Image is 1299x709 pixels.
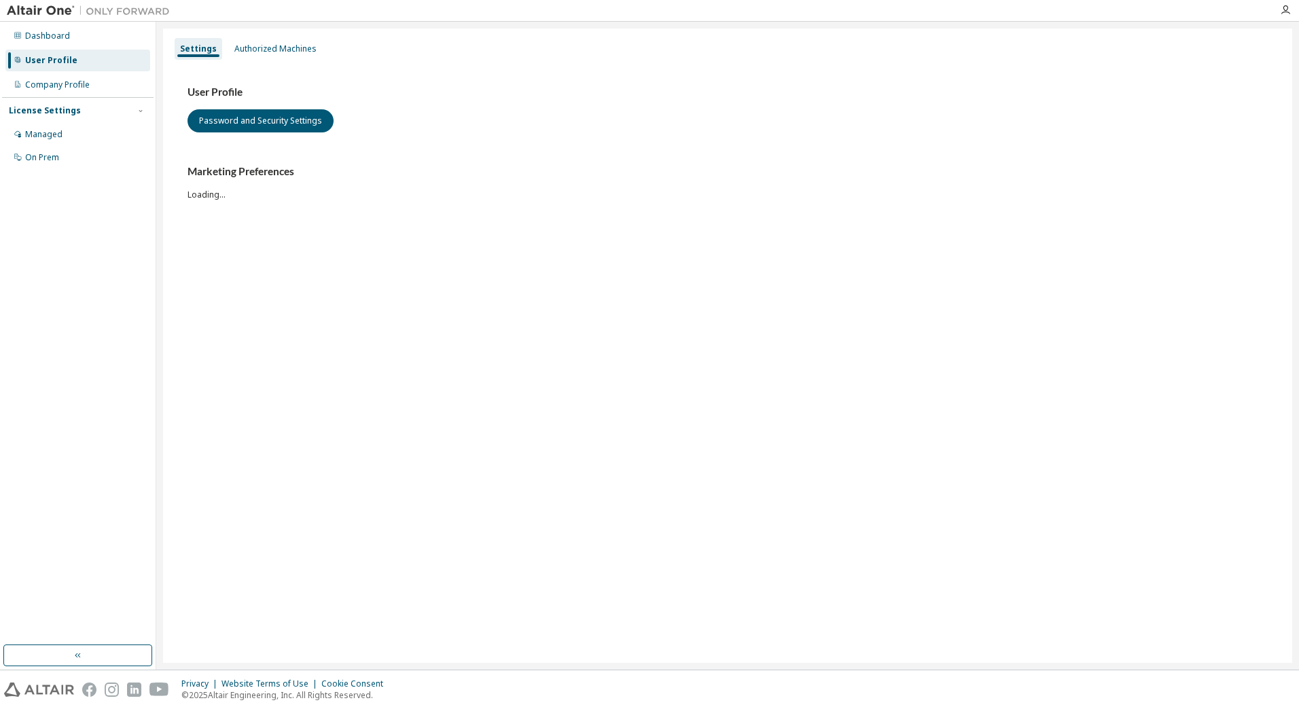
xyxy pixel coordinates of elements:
[221,678,321,689] div: Website Terms of Use
[25,129,63,140] div: Managed
[7,4,177,18] img: Altair One
[234,43,317,54] div: Authorized Machines
[127,683,141,697] img: linkedin.svg
[188,165,1268,179] h3: Marketing Preferences
[321,678,391,689] div: Cookie Consent
[82,683,96,697] img: facebook.svg
[4,683,74,697] img: altair_logo.svg
[25,55,77,66] div: User Profile
[149,683,169,697] img: youtube.svg
[180,43,217,54] div: Settings
[181,678,221,689] div: Privacy
[25,79,90,90] div: Company Profile
[105,683,119,697] img: instagram.svg
[181,689,391,701] p: © 2025 Altair Engineering, Inc. All Rights Reserved.
[188,165,1268,200] div: Loading...
[25,31,70,41] div: Dashboard
[188,109,334,132] button: Password and Security Settings
[25,152,59,163] div: On Prem
[188,86,1268,99] h3: User Profile
[9,105,81,116] div: License Settings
